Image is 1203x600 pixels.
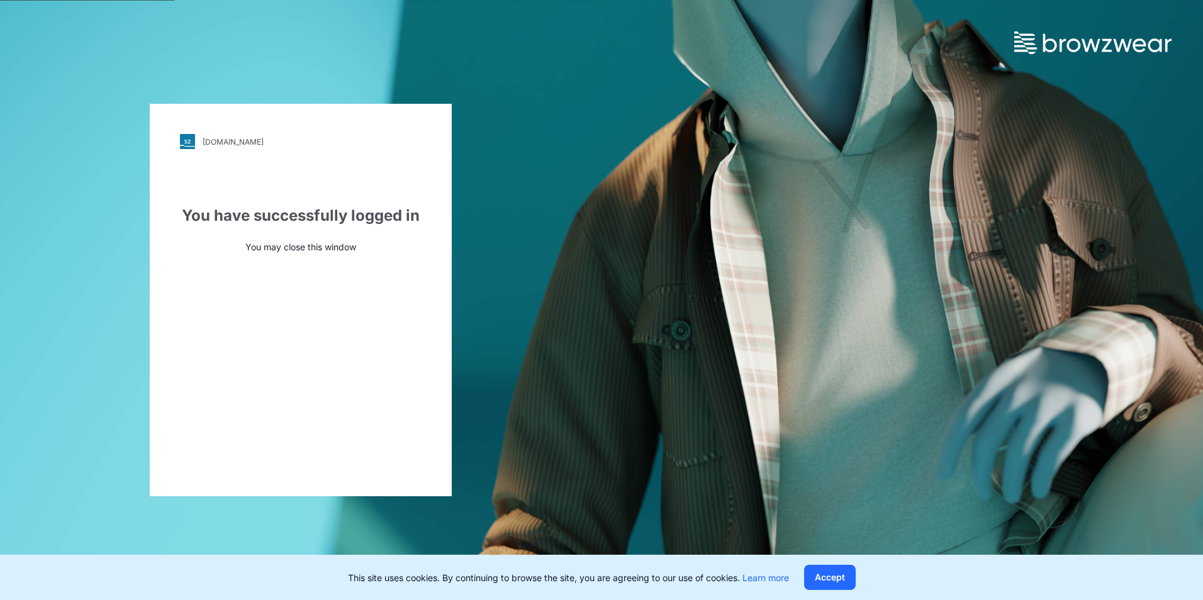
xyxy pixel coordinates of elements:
img: browzwear-logo.73288ffb.svg [1014,31,1172,54]
a: [DOMAIN_NAME] [180,134,422,149]
button: Accept [804,565,856,590]
p: This site uses cookies. By continuing to browse the site, you are agreeing to our use of cookies. [348,571,789,584]
div: You have successfully logged in [180,204,422,227]
p: You may close this window [180,240,422,253]
a: Learn more [742,572,789,583]
div: [DOMAIN_NAME] [203,137,264,147]
img: svg+xml;base64,PHN2ZyB3aWR0aD0iMjgiIGhlaWdodD0iMjgiIHZpZXdCb3g9IjAgMCAyOCAyOCIgZmlsbD0ibm9uZSIgeG... [180,134,195,149]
